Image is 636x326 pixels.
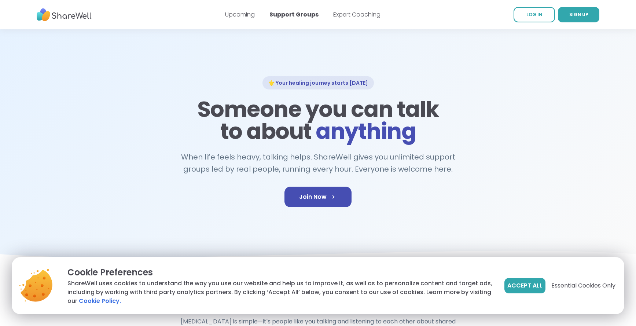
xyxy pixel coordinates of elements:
[569,11,588,18] span: SIGN UP
[514,7,555,22] a: LOG IN
[507,281,543,290] span: Accept All
[37,5,92,25] img: ShareWell Nav Logo
[67,266,493,279] p: Cookie Preferences
[299,193,337,201] span: Join Now
[551,281,615,290] span: Essential Cookies Only
[333,10,381,19] a: Expert Coaching
[262,76,374,89] div: 🌟 Your healing journey starts [DATE]
[504,278,545,293] button: Accept All
[316,116,416,147] span: anything
[79,297,121,305] a: Cookie Policy.
[195,98,441,142] h1: Someone you can talk to about
[269,10,319,19] a: Support Groups
[67,279,493,305] p: ShareWell uses cookies to understand the way you use our website and help us to improve it, as we...
[225,10,255,19] a: Upcoming
[284,187,352,207] a: Join Now
[558,7,599,22] a: SIGN UP
[526,11,542,18] span: LOG IN
[177,151,459,175] h2: When life feels heavy, talking helps. ShareWell gives you unlimited support groups led by real pe...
